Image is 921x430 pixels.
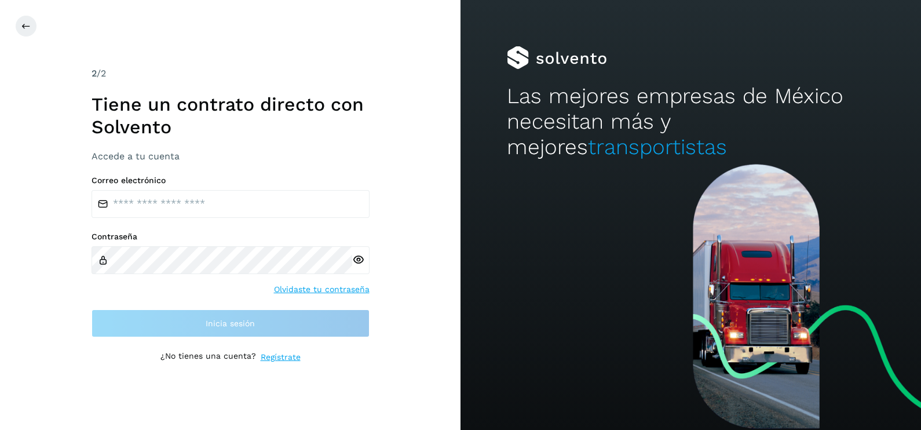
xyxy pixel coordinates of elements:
span: transportistas [588,134,727,159]
h2: Las mejores empresas de México necesitan más y mejores [507,83,875,161]
span: Inicia sesión [206,319,255,327]
a: Regístrate [261,351,301,363]
p: ¿No tienes una cuenta? [160,351,256,363]
label: Correo electrónico [92,176,370,185]
span: 2 [92,68,97,79]
button: Inicia sesión [92,309,370,337]
a: Olvidaste tu contraseña [274,283,370,296]
h3: Accede a tu cuenta [92,151,370,162]
h1: Tiene un contrato directo con Solvento [92,93,370,138]
div: /2 [92,67,370,81]
label: Contraseña [92,232,370,242]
